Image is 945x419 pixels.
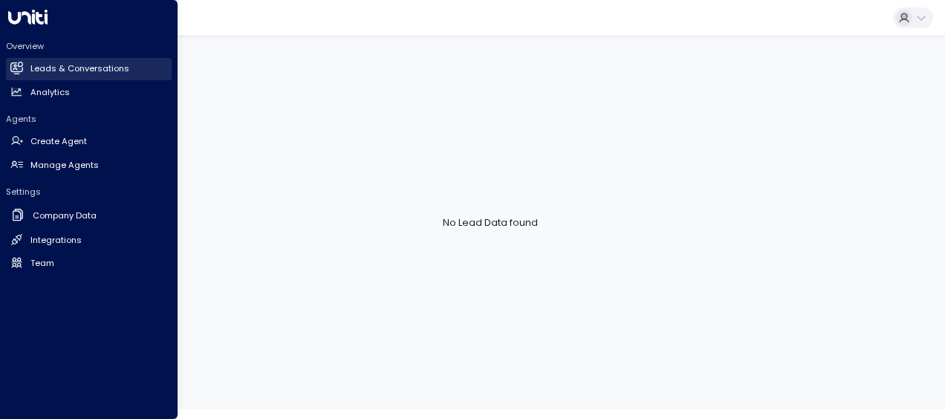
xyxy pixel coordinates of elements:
h2: Integrations [30,234,82,247]
h2: Manage Agents [30,159,99,172]
h2: Leads & Conversations [30,62,129,75]
h2: Settings [6,186,172,198]
h2: Team [30,257,54,270]
h2: Company Data [33,209,97,222]
div: No Lead Data found [36,36,945,409]
a: Manage Agents [6,154,172,176]
h2: Create Agent [30,135,87,148]
a: Integrations [6,229,172,251]
h2: Analytics [30,86,70,99]
a: Leads & Conversations [6,58,172,80]
h2: Overview [6,40,172,52]
h2: Agents [6,113,172,125]
a: Team [6,252,172,274]
a: Company Data [6,204,172,228]
a: Analytics [6,81,172,103]
a: Create Agent [6,131,172,153]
